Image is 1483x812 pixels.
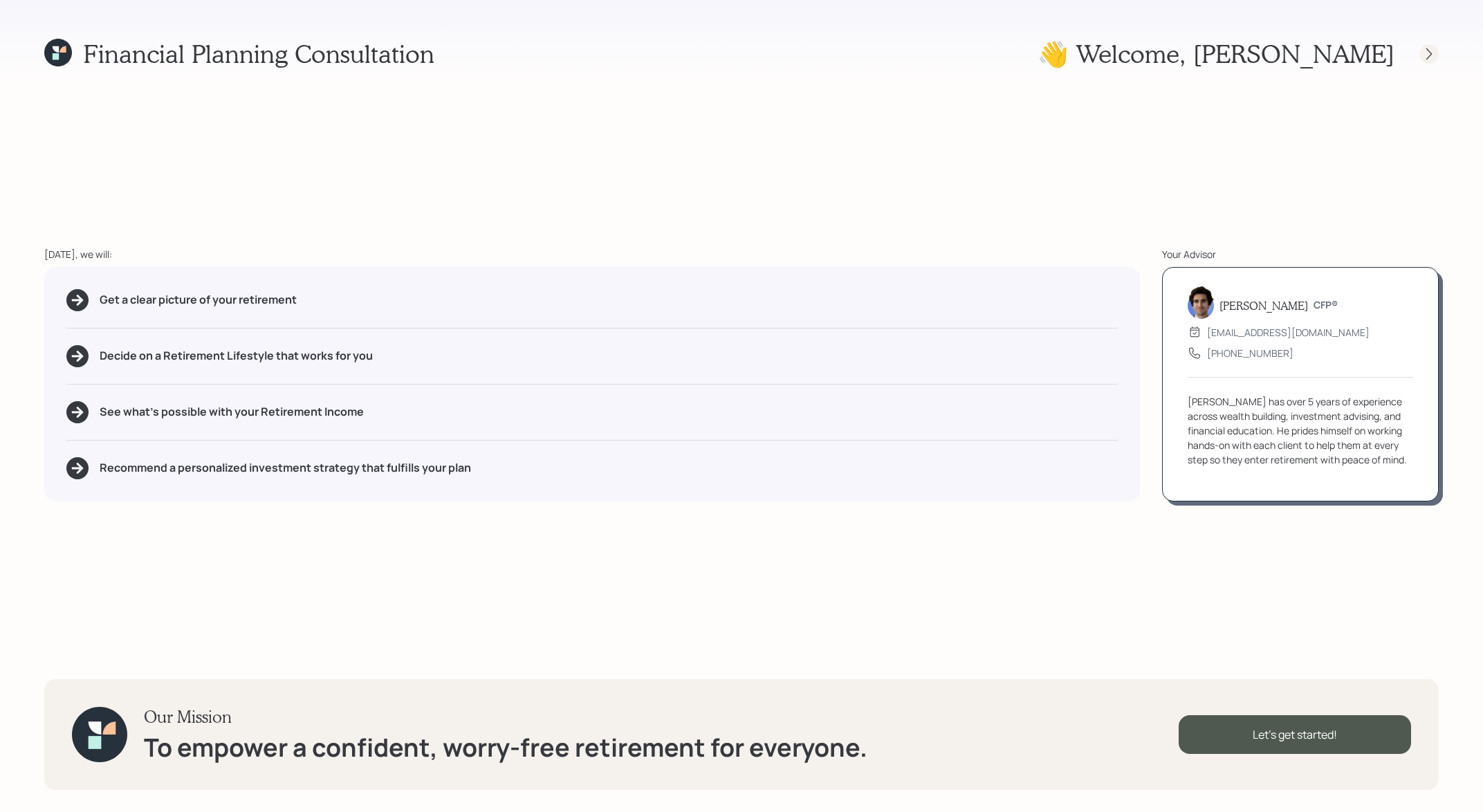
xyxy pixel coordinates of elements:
[1219,299,1308,312] h5: [PERSON_NAME]
[1188,286,1214,319] img: harrison-schaefer-headshot-2.png
[44,247,1140,261] div: [DATE], we will:
[1188,394,1413,467] div: [PERSON_NAME] has over 5 years of experience across wealth building, investment advising, and fin...
[1162,247,1439,261] div: Your Advisor
[1314,299,1338,311] h6: CFP®
[100,349,373,362] h5: Decide on a Retirement Lifestyle that works for you
[1179,715,1411,754] div: Let's get started!
[100,293,297,306] h5: Get a clear picture of your retirement
[144,732,867,762] h1: To empower a confident, worry-free retirement for everyone.
[100,405,364,418] h5: See what's possible with your Retirement Income
[1038,39,1394,68] h1: 👋 Welcome , [PERSON_NAME]
[83,39,434,68] h1: Financial Planning Consultation
[144,707,867,727] h3: Our Mission
[100,461,471,474] h5: Recommend a personalized investment strategy that fulfills your plan
[1207,346,1293,360] div: [PHONE_NUMBER]
[1207,325,1370,340] div: [EMAIL_ADDRESS][DOMAIN_NAME]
